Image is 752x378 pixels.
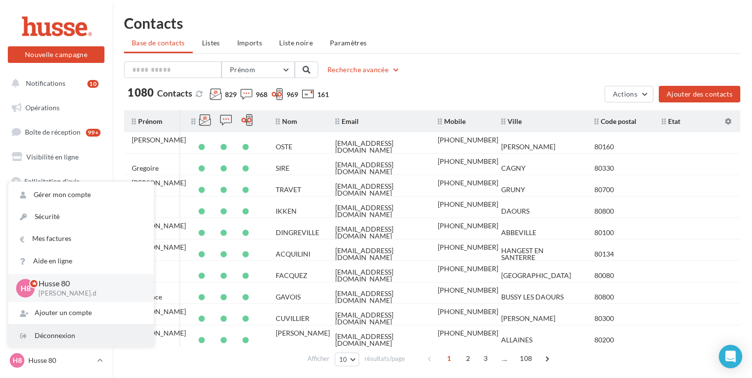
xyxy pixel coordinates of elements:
div: 80160 [594,143,614,150]
div: Open Intercom Messenger [719,345,742,368]
div: [EMAIL_ADDRESS][DOMAIN_NAME] [335,290,422,304]
div: 10 [87,80,99,88]
span: Prénom [132,117,163,125]
a: SMS unitaire [6,195,106,216]
div: HANGEST EN SANTERRE [501,247,579,261]
span: Email [335,117,359,125]
div: ALLAINES [501,337,532,343]
span: 108 [516,351,536,366]
div: [PERSON_NAME] [132,179,186,186]
a: Sécurité [8,206,154,228]
span: résultats/page [365,354,405,363]
button: Prénom [222,61,295,78]
div: [PHONE_NUMBER] [438,179,498,186]
div: 80200 [594,337,614,343]
span: 1 080 [127,87,154,98]
span: Sollicitation d'avis [24,177,80,185]
span: H8 [13,356,22,365]
span: Prénom [230,65,255,74]
a: Boîte de réception99+ [6,121,106,142]
div: ABBEVILLE [501,229,536,236]
div: [PHONE_NUMBER] [438,287,498,294]
span: Boîte de réception [25,128,81,136]
div: [PERSON_NAME] [132,308,186,315]
h1: Contacts [124,16,740,30]
div: DAOURS [501,208,529,215]
div: [PHONE_NUMBER] [438,137,498,143]
div: [PHONE_NUMBER] [438,201,498,208]
div: 80300 [594,315,614,322]
span: Ville [501,117,522,125]
span: Afficher [307,354,329,363]
div: 80330 [594,165,614,172]
a: Mes factures [8,228,154,250]
button: Recherche avancée [324,64,404,76]
div: Gregoire [132,165,159,172]
p: Husse 80 [39,278,138,289]
span: 1 [441,351,457,366]
div: GAVOIS [276,294,301,300]
div: [PERSON_NAME] [501,315,555,322]
div: 80800 [594,294,614,300]
a: Calendrier [6,292,106,313]
span: Opérations [25,103,60,112]
div: [EMAIL_ADDRESS][DOMAIN_NAME] [335,161,422,175]
div: IKKEN [276,208,297,215]
span: H8 [20,282,31,294]
a: Gérer mon compte [8,184,154,206]
a: Visibilité en ligne [6,147,106,167]
div: ACQUILINI [276,251,310,258]
div: SIRE [276,165,289,172]
a: Contacts [6,244,106,264]
span: Nom [276,117,297,125]
div: [PHONE_NUMBER] [438,222,498,229]
span: Contacts [157,88,192,99]
div: Déconnexion [8,325,154,347]
div: [GEOGRAPHIC_DATA] [501,272,571,279]
span: Listes [202,39,220,47]
div: 80134 [594,251,614,258]
span: Imports [237,39,262,47]
div: CAGNY [501,165,526,172]
div: [PHONE_NUMBER] [438,308,498,315]
span: 829 [225,90,237,99]
div: 80800 [594,208,614,215]
span: Mobile [438,117,466,125]
div: OSTE [276,143,292,150]
button: Nouvelle campagne [8,46,104,63]
div: GRUNY [501,186,525,193]
div: [EMAIL_ADDRESS][DOMAIN_NAME] [335,226,422,239]
button: Actions [605,86,653,102]
div: [PERSON_NAME] [501,143,555,150]
span: Etat [662,117,680,125]
div: 80100 [594,229,614,236]
span: 968 [256,90,267,99]
a: Sollicitation d'avis [6,171,106,192]
span: 10 [339,356,347,363]
span: 2 [460,351,476,366]
button: 10 [335,353,360,366]
span: Code postal [594,117,636,125]
span: Visibilité en ligne [26,153,79,161]
span: 161 [317,90,329,99]
div: BUSSY LES DAOURS [501,294,564,300]
span: ... [497,351,512,366]
div: 80080 [594,272,614,279]
span: Actions [613,90,637,98]
div: [PHONE_NUMBER] [438,158,498,165]
div: CUVILLIER [276,315,309,322]
div: [EMAIL_ADDRESS][DOMAIN_NAME] [335,247,422,261]
span: Notifications [26,79,65,87]
div: [PERSON_NAME] [132,244,186,251]
p: Husse 80 [28,356,93,365]
div: [PERSON_NAME] [132,137,186,143]
div: 99+ [86,129,101,137]
span: Paramètres [330,39,367,47]
div: DINGREVILLE [276,229,319,236]
span: Liste noire [279,39,313,47]
div: Ajouter un compte [8,302,154,324]
p: [PERSON_NAME].d [39,289,138,298]
div: FACQUEZ [276,272,307,279]
div: [PHONE_NUMBER] [438,265,498,272]
a: Aide en ligne [8,250,154,272]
